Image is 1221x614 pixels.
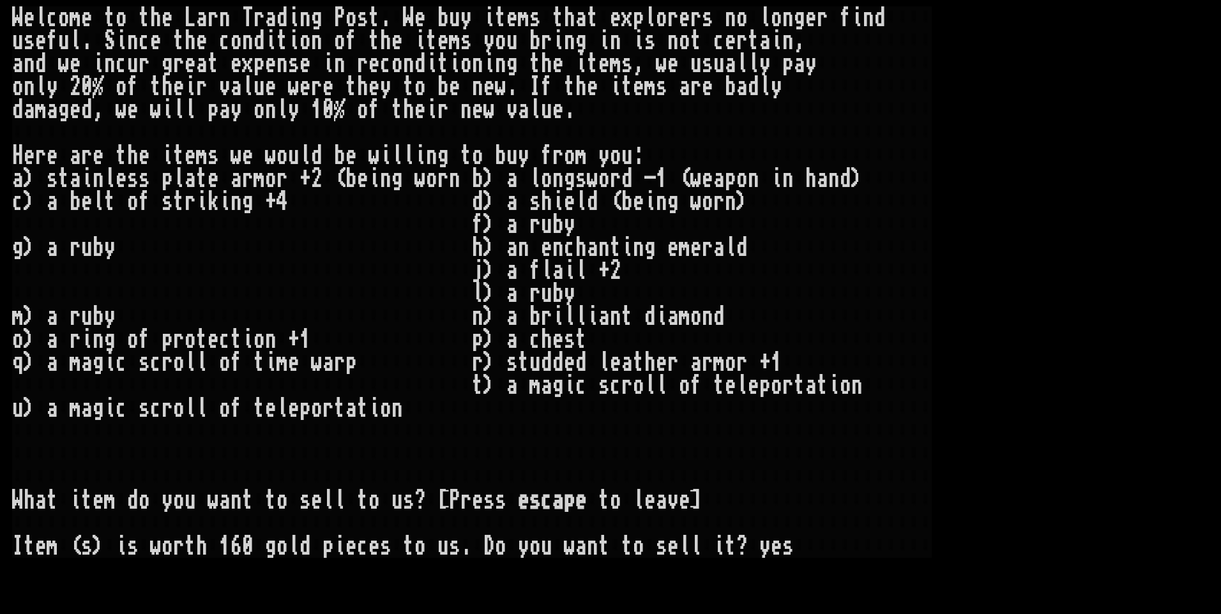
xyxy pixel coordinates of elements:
[127,75,139,98] div: f
[736,29,748,52] div: r
[208,6,219,29] div: r
[840,6,851,29] div: f
[196,52,208,75] div: a
[35,6,47,29] div: l
[391,98,403,121] div: t
[748,75,759,98] div: d
[24,75,35,98] div: n
[231,144,242,167] div: w
[380,144,391,167] div: i
[300,6,311,29] div: n
[12,98,24,121] div: d
[277,6,288,29] div: d
[794,52,805,75] div: a
[713,52,725,75] div: u
[196,144,208,167] div: m
[495,29,506,52] div: o
[70,75,81,98] div: 2
[702,75,713,98] div: e
[472,75,483,98] div: n
[368,144,380,167] div: w
[93,52,104,75] div: i
[748,52,759,75] div: l
[391,144,403,167] div: l
[35,144,47,167] div: r
[185,6,196,29] div: L
[81,98,93,121] div: d
[690,29,702,52] div: t
[24,29,35,52] div: s
[575,29,587,52] div: g
[391,52,403,75] div: o
[322,98,334,121] div: 0
[150,75,162,98] div: t
[12,144,24,167] div: H
[173,52,185,75] div: r
[495,75,506,98] div: w
[598,52,610,75] div: e
[162,6,173,29] div: e
[288,52,300,75] div: s
[529,98,541,121] div: l
[277,52,288,75] div: n
[35,29,47,52] div: e
[564,6,575,29] div: h
[311,98,322,121] div: 1
[610,75,621,98] div: i
[70,29,81,52] div: l
[93,98,104,121] div: ,
[633,29,644,52] div: i
[679,75,690,98] div: a
[759,52,771,75] div: y
[265,29,277,52] div: i
[656,75,667,98] div: s
[483,52,495,75] div: i
[460,29,472,52] div: s
[265,144,277,167] div: w
[12,75,24,98] div: o
[288,144,300,167] div: u
[621,52,633,75] div: s
[380,29,391,52] div: h
[288,29,300,52] div: i
[24,6,35,29] div: e
[254,29,265,52] div: d
[771,29,782,52] div: i
[311,29,322,52] div: n
[357,52,368,75] div: r
[196,29,208,52] div: e
[506,6,518,29] div: e
[322,75,334,98] div: e
[437,75,449,98] div: b
[874,6,886,29] div: d
[345,6,357,29] div: o
[81,6,93,29] div: e
[357,98,368,121] div: o
[506,75,518,98] div: .
[759,29,771,52] div: a
[254,98,265,121] div: o
[116,98,127,121] div: w
[782,52,794,75] div: p
[771,6,782,29] div: o
[288,75,300,98] div: w
[437,98,449,121] div: r
[518,98,529,121] div: a
[633,52,644,75] div: ,
[460,98,472,121] div: n
[633,75,644,98] div: e
[414,75,426,98] div: o
[495,52,506,75] div: n
[231,98,242,121] div: y
[70,6,81,29] div: m
[667,52,679,75] div: e
[449,75,460,98] div: e
[47,6,58,29] div: c
[173,144,185,167] div: t
[713,29,725,52] div: c
[24,98,35,121] div: a
[610,52,621,75] div: m
[368,52,380,75] div: e
[173,29,185,52] div: t
[58,29,70,52] div: u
